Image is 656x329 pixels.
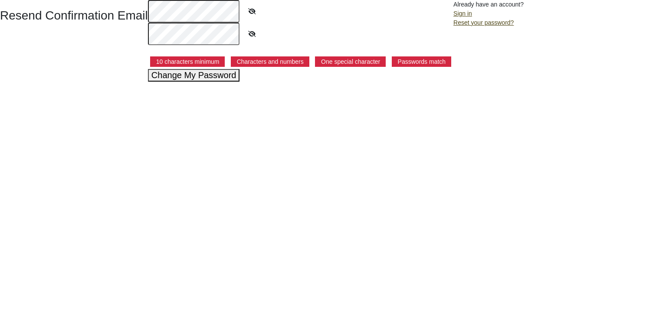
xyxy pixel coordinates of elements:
button: Change My Password [148,69,240,82]
p: 10 characters minimum [150,56,225,67]
a: Reset your password? [453,19,514,26]
p: One special character [315,56,386,67]
p: Passwords match [392,56,451,67]
p: Characters and numbers [231,56,309,67]
a: Sign in [453,10,472,17]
